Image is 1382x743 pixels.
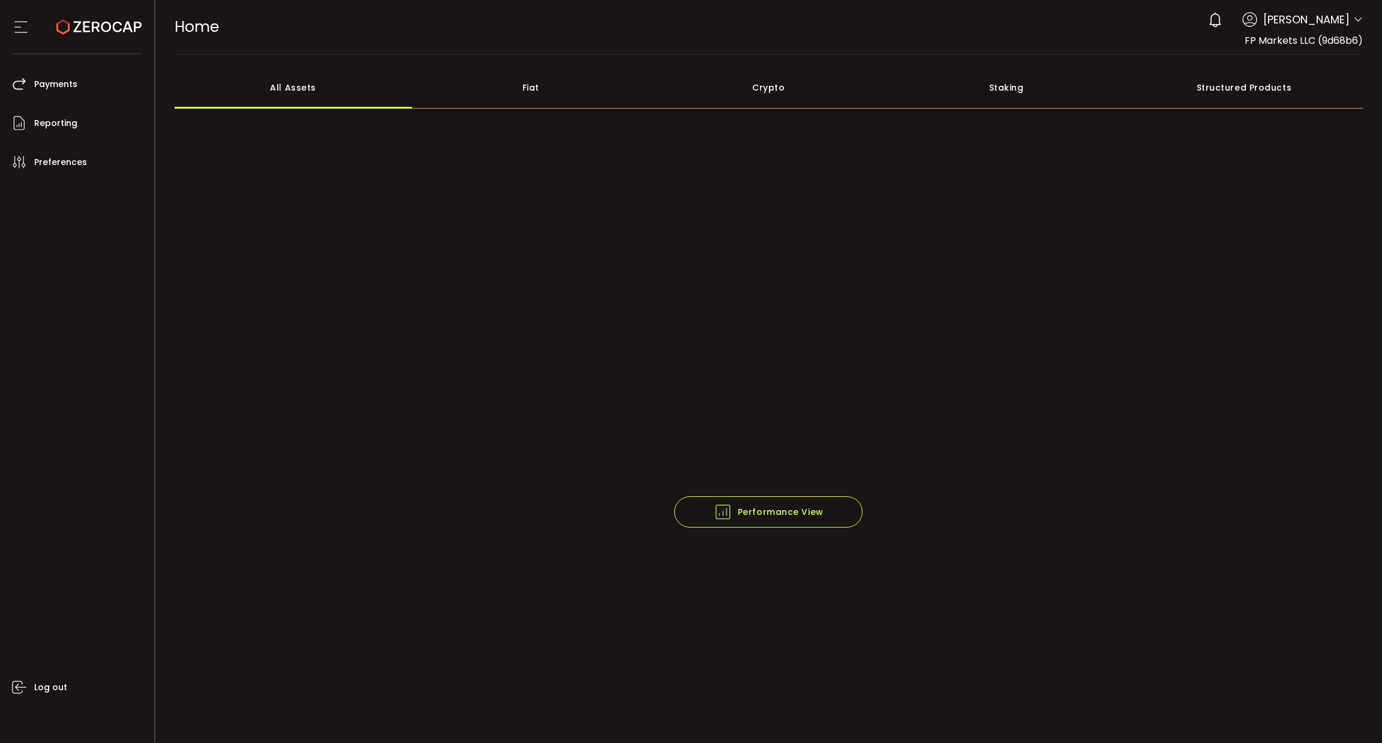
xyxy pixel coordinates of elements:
[175,67,412,109] div: All Assets
[650,67,887,109] div: Crypto
[34,679,67,696] span: Log out
[1125,67,1363,109] div: Structured Products
[412,67,650,109] div: Fiat
[674,496,863,528] button: Performance View
[1263,11,1350,28] span: [PERSON_NAME]
[34,154,87,171] span: Preferences
[34,76,77,93] span: Payments
[887,67,1125,109] div: Staking
[175,16,219,37] span: Home
[1245,34,1363,47] span: FP Markets LLC (9d68b6)
[714,503,824,521] span: Performance View
[34,115,77,132] span: Reporting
